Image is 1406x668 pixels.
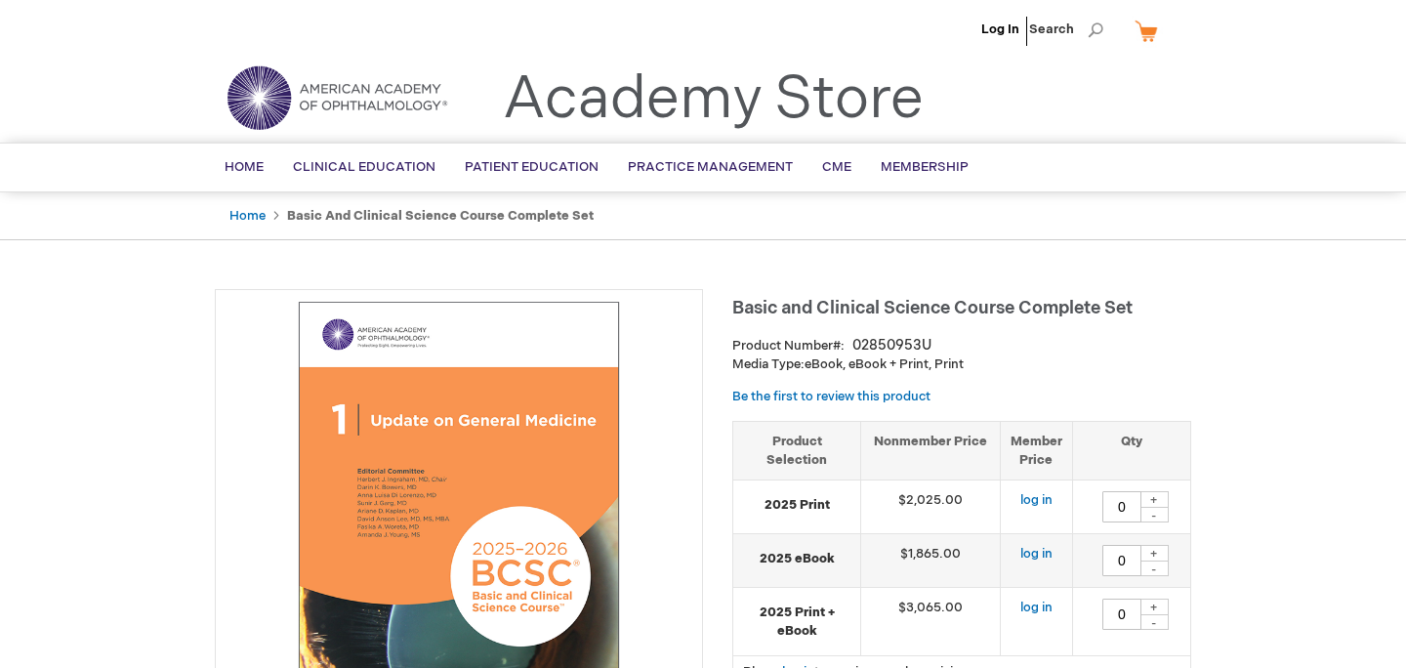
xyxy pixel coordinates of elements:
[1102,599,1141,630] input: Qty
[732,355,1191,374] p: eBook, eBook + Print, Print
[1020,600,1053,615] a: log in
[733,421,861,480] th: Product Selection
[628,159,793,175] span: Practice Management
[743,604,850,640] strong: 2025 Print + eBook
[1000,421,1072,480] th: Member Price
[861,421,1001,480] th: Nonmember Price
[1029,10,1103,49] span: Search
[881,159,969,175] span: Membership
[732,356,805,372] strong: Media Type:
[293,159,435,175] span: Clinical Education
[1139,507,1169,522] div: -
[1139,491,1169,508] div: +
[861,480,1001,534] td: $2,025.00
[743,496,850,515] strong: 2025 Print
[852,336,931,355] div: 02850953U
[465,159,599,175] span: Patient Education
[225,159,264,175] span: Home
[1102,491,1141,522] input: Qty
[1020,546,1053,562] a: log in
[861,534,1001,588] td: $1,865.00
[732,338,845,354] strong: Product Number
[861,588,1001,656] td: $3,065.00
[229,208,266,224] a: Home
[743,550,850,568] strong: 2025 eBook
[503,64,924,135] a: Academy Store
[732,298,1133,318] span: Basic and Clinical Science Course Complete Set
[1139,561,1169,576] div: -
[287,208,594,224] strong: Basic and Clinical Science Course Complete Set
[1020,492,1053,508] a: log in
[822,159,851,175] span: CME
[1139,545,1169,562] div: +
[981,21,1019,37] a: Log In
[1072,421,1190,480] th: Qty
[732,389,930,404] a: Be the first to review this product
[1102,545,1141,576] input: Qty
[1139,614,1169,630] div: -
[1139,599,1169,615] div: +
